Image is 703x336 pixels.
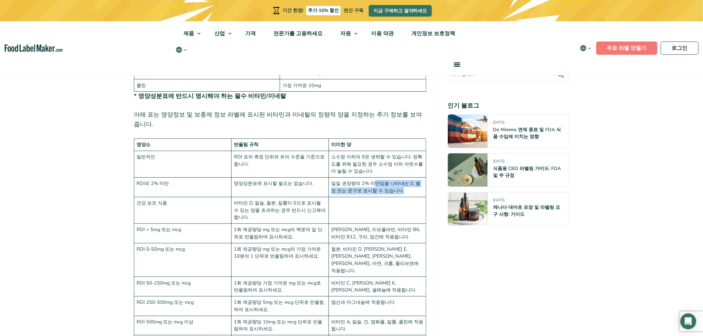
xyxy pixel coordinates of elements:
[308,7,339,14] font: 추가 15% 할인
[137,82,146,89] font: 콜린
[234,200,326,220] font: 비타민 D, 칼슘, 철분, 칼륨이 0으로 표시될 수 있는 양을 초과하는 경우 반드시 신고해야 합니다.
[493,205,560,218] a: 캐나다 대마초 포장 및 라벨링 요구 사항: 가이드
[412,30,455,37] font: 개인정보 보호정책
[234,246,321,260] font: 1회 제공량당 mg 또는 mcg의 가장 가까운 10분의 1 단위로 반올림하여 표시하세요.
[137,318,193,325] font: RDI 500mg 또는 mcg 이상
[680,313,696,329] div: 인터콤 메신저 열기
[331,299,395,305] font: 엽산과 마그네슘에 적용됩니다.
[332,21,361,46] a: 자원
[373,8,427,14] font: 지금 구매하고 절약하세요
[137,280,191,286] font: RDI 50-250mg 또는 mcg
[363,21,401,46] a: 이용 약관
[493,159,505,164] font: [DATE]
[331,246,419,274] font: 철분, 비타민 D, [PERSON_NAME] E, [PERSON_NAME], [PERSON_NAME], [PERSON_NAME], 아연, 크롬, 몰리브덴에 적용됩니다.
[137,200,167,206] font: 건강 보조 식품
[137,180,169,187] font: RDI의 2% 미만
[331,280,416,294] font: 비타민 C, [PERSON_NAME] K, [PERSON_NAME], 셀레늄에 적용됩니다.
[331,318,423,332] font: 비타민 A, 칼슘, 인, 염화물, 칼륨, 콜린에 적용됩니다.
[371,30,394,37] font: 이용 약관
[274,30,323,37] font: 전문가를 고용하세요
[331,226,420,240] font: [PERSON_NAME], 리보플라빈, 비타민 B6, 비타민 B12, 구리, 망간에 적용됩니다.
[493,120,505,125] font: [DATE]
[493,198,505,203] font: [DATE]
[234,153,325,167] font: RDI 표의 측정 단위와 유의 수준을 기준으로 합니다.
[283,82,321,89] font: 가장 가까운 10mg
[331,141,351,148] font: 미미한 양
[446,54,467,75] a: 메뉴
[344,7,363,14] font: 연간 구독
[215,30,225,37] font: 산업
[137,299,194,305] font: RDI 250-500mg 또는 mcg
[331,180,420,194] font: 일일 권장량의 2% 미만임을 나타내는 0, 별표 또는 문구로 표시할 수 있습니다.
[206,21,235,46] a: 산업
[134,92,286,100] font: * 영양성분표에 반드시 명시해야 하는 필수 비타민/미네랄
[341,30,351,37] font: 자원
[134,111,422,128] font: 아래 표는 영양정보 및 보충제 정보 라벨에 표시된 비타민과 미네랄의 정량적 양을 지정하는 추가 정보를 보여줍니다.
[137,153,155,160] font: 일반적인
[137,246,185,252] font: RDI 5-50mg 또는 mcg
[234,299,324,313] font: 1회 제공량당 5mg 또는 mcg 단위로 반올림하여 표시하세요.
[184,30,194,37] font: 제품
[283,70,321,76] font: 가장 가까운 10mg
[448,102,479,110] font: 인기 블로그
[493,126,561,140] a: De Minimis 면제 종료 및 FDA 식품 수입에 미치는 영향
[234,318,322,332] font: 1회 제공량당 10mg 또는 mcg 단위로 반올림하여 표시하세요.
[403,21,463,46] a: 개인정보 보호정책
[175,21,204,46] a: 제품
[234,226,322,240] font: 1회 제공량당 mg 또는 mcg의 백분의 일 단위로 반올림하여 표시하세요.
[331,153,423,174] font: 소수점 이하의 0은 생략할 수 있습니다. 정확도를 위해 필요한 경우 소수점 이하 자릿수를 더 늘릴 수 있습니다.
[234,141,258,148] font: 반올림 규칙
[237,21,263,46] a: 가격
[246,30,256,37] font: 가격
[607,44,647,52] font: 무료 라벨 만들기
[137,226,181,233] font: RDI < 5mg 또는 mcg
[661,42,699,55] a: 로그인
[234,280,321,294] font: 1회 제공량당 가장 가까운 mg 또는 mcg로 반올림하여 표시하세요.
[137,141,151,148] font: 영양소
[672,44,688,52] font: 로그인
[596,42,657,55] a: 무료 라벨 만들기
[369,5,432,17] a: 지금 구매하고 절약하세요
[493,165,561,179] a: 식품용 CBD 라벨링 가이드: FDA 및 주 규정
[282,7,303,14] font: 기간 한정!
[234,180,313,187] font: 영양성분표에 표시할 필요는 없습니다.
[265,21,330,46] a: 전문가를 고용하세요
